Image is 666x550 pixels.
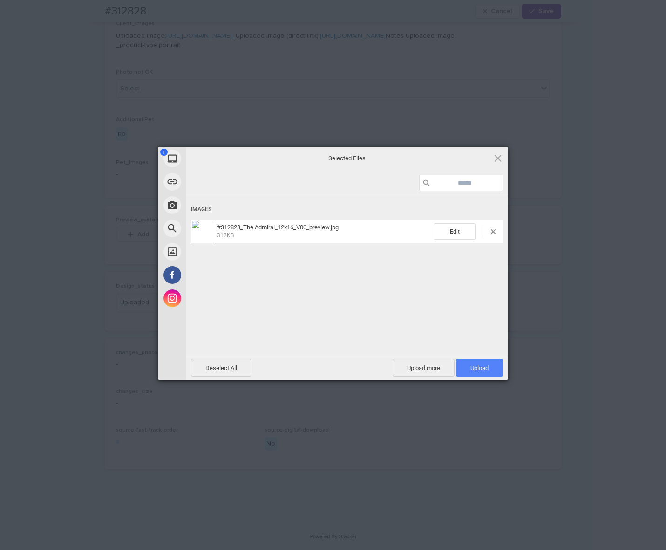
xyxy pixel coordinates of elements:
span: Upload more [393,359,455,377]
span: #312828_The Admiral_12x16_V00_preview.jpg [214,224,434,239]
span: Click here or hit ESC to close picker [493,153,503,163]
span: Upload [456,359,503,377]
span: Deselect All [191,359,251,377]
span: 1 [160,149,168,156]
div: Unsplash [158,240,270,263]
div: Take Photo [158,193,270,217]
span: 312KB [217,232,234,239]
span: Upload [470,364,489,371]
span: Edit [434,223,476,240]
div: Instagram [158,287,270,310]
span: #312828_The Admiral_12x16_V00_preview.jpg [217,224,339,231]
div: Facebook [158,263,270,287]
div: My Device [158,147,270,170]
img: 5a267e07-d5ef-48e7-ac23-1d939514aa83 [191,220,214,243]
div: Images [191,201,503,218]
span: Selected Files [254,154,440,163]
div: Link (URL) [158,170,270,193]
div: Web Search [158,217,270,240]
